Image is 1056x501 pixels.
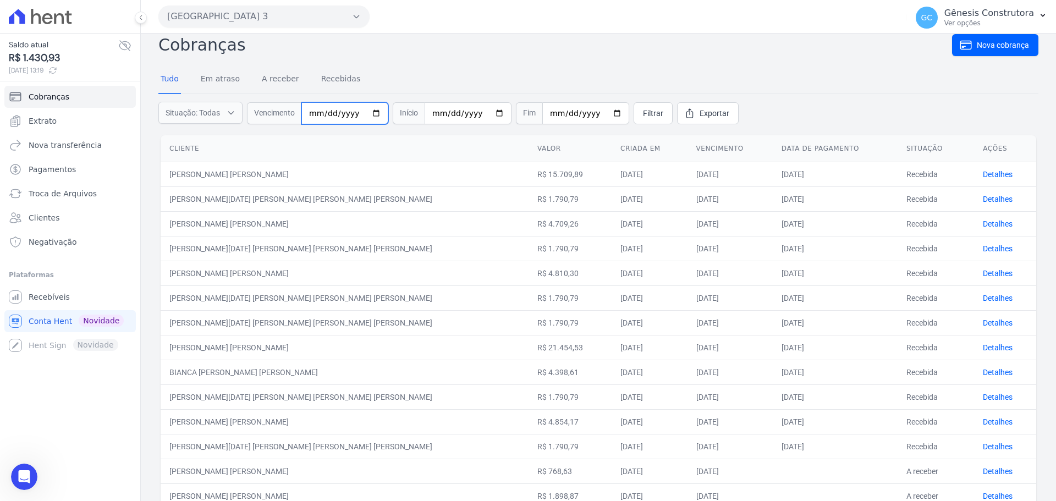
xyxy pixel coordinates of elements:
textarea: Envie uma mensagem... [9,337,211,356]
td: [DATE] [687,186,773,211]
span: Cobranças [29,91,69,102]
th: Criada em [612,135,687,162]
td: [DATE] [612,236,687,261]
td: [PERSON_NAME] [PERSON_NAME] [161,162,529,186]
span: Saldo atual [9,39,118,51]
a: Tudo [158,65,181,94]
td: R$ 4.398,61 [529,360,612,384]
td: [DATE] [773,360,898,384]
td: [DATE] [773,409,898,434]
span: Nova cobrança [977,40,1029,51]
a: Detalhes [983,269,1013,278]
td: Recebida [898,384,974,409]
td: [DATE] [773,162,898,186]
div: Obrigada [158,19,211,43]
a: Filtrar [634,102,673,124]
a: Troca de Arquivos [4,183,136,205]
th: Ações [974,135,1036,162]
td: [DATE] [687,459,773,483]
div: Plataformas [9,268,131,282]
td: [DATE] [773,211,898,236]
td: [DATE] [612,285,687,310]
a: Nova transferência [4,134,136,156]
span: Situação: Todas [166,107,220,118]
td: R$ 4.854,17 [529,409,612,434]
td: R$ 1.790,79 [529,186,612,211]
h2: Cobranças [158,32,952,57]
td: [PERSON_NAME][DATE] [PERSON_NAME] [PERSON_NAME] [PERSON_NAME] [161,384,529,409]
a: Nova cobrança [952,34,1038,56]
td: [PERSON_NAME] [PERSON_NAME] [161,409,529,434]
div: Imagina! =)Add reaction [9,52,73,76]
button: Seletor de emoji [35,360,43,369]
a: Exportar [677,102,739,124]
span: Vencimento [247,102,301,124]
a: Detalhes [983,492,1013,500]
td: R$ 1.790,79 [529,236,612,261]
div: Cobrança emitida e disponivel no link: [18,286,172,307]
span: Início [393,102,425,124]
td: [DATE] [687,335,773,360]
a: Detalhes [983,417,1013,426]
td: [PERSON_NAME] [PERSON_NAME] [161,335,529,360]
td: [DATE] [687,162,773,186]
td: R$ 1.790,79 [529,384,612,409]
td: Recebida [898,236,974,261]
td: [PERSON_NAME][DATE] [PERSON_NAME] [PERSON_NAME] [PERSON_NAME] [161,236,529,261]
div: Adriane diz… [9,52,211,85]
td: Recebida [898,162,974,186]
td: R$ 15.709,89 [529,162,612,186]
nav: Sidebar [9,86,131,356]
button: Carregar anexo [17,360,26,369]
a: Detalhes [983,343,1013,352]
button: Situação: Todas [158,102,243,124]
div: cliente não consegue abrir o boleto, preciso do boleto agora [40,84,211,234]
img: Profile image for Operator [31,6,49,24]
div: Obrigada [167,25,202,36]
div: Adriane diz… [9,244,211,279]
a: A receber [260,65,301,94]
a: Recebíveis [4,286,136,308]
button: GC Gênesis Construtora Ver opções [907,2,1056,33]
a: Detalhes [983,219,1013,228]
td: [DATE] [687,384,773,409]
td: R$ 4.709,26 [529,211,612,236]
span: Fim [516,102,542,124]
button: Start recording [70,360,79,369]
td: Recebida [898,186,974,211]
div: cliente não consegue abrir o boleto, preciso do boleto agora [48,207,202,228]
td: [DATE] [773,310,898,335]
td: A receber [898,459,974,483]
td: [DATE] [687,409,773,434]
p: Ver opções [944,19,1034,27]
td: [DATE] [612,211,687,236]
td: [DATE] [687,434,773,459]
a: Clientes [4,207,136,229]
td: R$ 21.454,53 [529,335,612,360]
td: Recebida [898,434,974,459]
div: Adriane diz… [9,279,211,338]
td: R$ 1.790,79 [529,434,612,459]
td: [DATE] [773,434,898,459]
span: Filtrar [643,108,663,119]
div: Cobrança emitida e disponivel no link:[URL][DOMAIN_NAME]Adriane • Há 3dAdd reaction [9,279,180,314]
a: [URL][DOMAIN_NAME] [18,298,103,306]
td: [PERSON_NAME] [PERSON_NAME] [161,459,529,483]
span: Clientes [29,212,59,223]
td: [PERSON_NAME][DATE] [PERSON_NAME] [PERSON_NAME] [PERSON_NAME] [161,285,529,310]
td: [DATE] [773,261,898,285]
td: [DATE] [773,384,898,409]
td: [DATE] [612,335,687,360]
span: Extrato [29,115,57,126]
a: Recebidas [319,65,363,94]
p: A equipa também pode ajudar [53,14,162,25]
div: Imagina! =) [18,58,64,69]
div: Gênesis diz… [9,19,211,52]
td: [PERSON_NAME] [PERSON_NAME] [161,211,529,236]
td: BIANCA [PERSON_NAME] [PERSON_NAME] [161,360,529,384]
td: [DATE] [612,384,687,409]
span: Nova transferência [29,140,102,151]
span: [DATE] 13:19 [9,65,118,75]
a: Detalhes [983,368,1013,377]
span: Novidade [79,315,124,327]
